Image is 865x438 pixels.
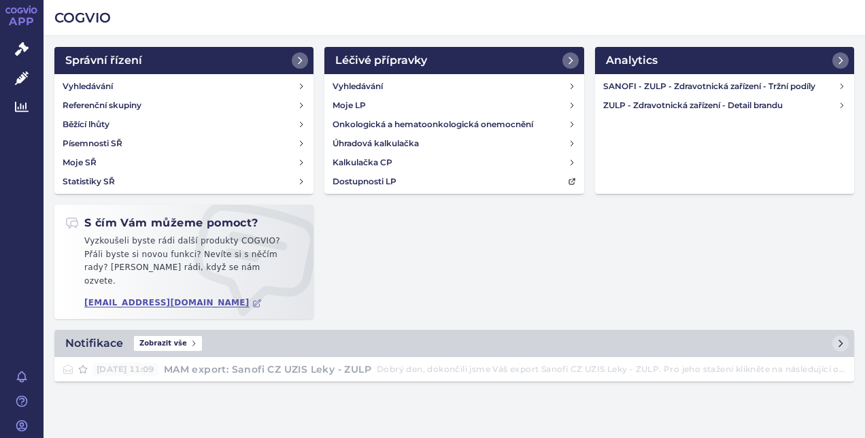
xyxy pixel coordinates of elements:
[333,118,533,131] h4: Onkologická a hematoonkologická onemocnění
[63,99,141,112] h4: Referenční skupiny
[92,363,158,376] span: [DATE] 11:09
[65,235,303,293] p: Vyzkoušeli byste rádi další produkty COGVIO? Přáli byste si novou funkci? Nevíte si s něčím rady?...
[333,175,396,188] h4: Dostupnosti LP
[327,134,581,153] a: Úhradová kalkulačka
[63,175,115,188] h4: Statistiky SŘ
[327,153,581,172] a: Kalkulačka CP
[84,298,262,308] a: [EMAIL_ADDRESS][DOMAIN_NAME]
[57,96,311,115] a: Referenční skupiny
[57,77,311,96] a: Vyhledávání
[63,118,109,131] h4: Běžící lhůty
[335,52,427,69] h2: Léčivé přípravky
[333,80,383,93] h4: Vyhledávání
[65,216,258,231] h2: S čím Vám můžeme pomoct?
[333,137,419,150] h4: Úhradová kalkulačka
[57,115,311,134] a: Běžící lhůty
[57,153,311,172] a: Moje SŘ
[598,77,851,96] a: SANOFI - ZULP - Zdravotnická zařízení - Tržní podíly
[158,363,377,376] h4: MAM export: Sanofi CZ UZIS Leky - ZULP
[54,47,313,74] a: Správní řízení
[54,8,854,27] h2: COGVIO
[377,363,846,376] p: Dobrý den, dokončili jsme Váš export Sanofi CZ UZIS Leky - ZULP. Pro jeho stažení klikněte na nás...
[63,156,97,169] h4: Moje SŘ
[598,96,851,115] a: ZULP - Zdravotnická zařízení - Detail brandu
[327,172,581,191] a: Dostupnosti LP
[603,99,838,112] h4: ZULP - Zdravotnická zařízení - Detail brandu
[65,52,142,69] h2: Správní řízení
[54,330,854,357] a: NotifikaceZobrazit vše
[333,99,366,112] h4: Moje LP
[603,80,838,93] h4: SANOFI - ZULP - Zdravotnická zařízení - Tržní podíly
[65,335,123,352] h2: Notifikace
[333,156,392,169] h4: Kalkulačka CP
[327,77,581,96] a: Vyhledávání
[327,96,581,115] a: Moje LP
[134,336,202,351] span: Zobrazit vše
[57,172,311,191] a: Statistiky SŘ
[606,52,658,69] h2: Analytics
[324,47,583,74] a: Léčivé přípravky
[63,137,122,150] h4: Písemnosti SŘ
[595,47,854,74] a: Analytics
[63,80,113,93] h4: Vyhledávání
[327,115,581,134] a: Onkologická a hematoonkologická onemocnění
[57,134,311,153] a: Písemnosti SŘ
